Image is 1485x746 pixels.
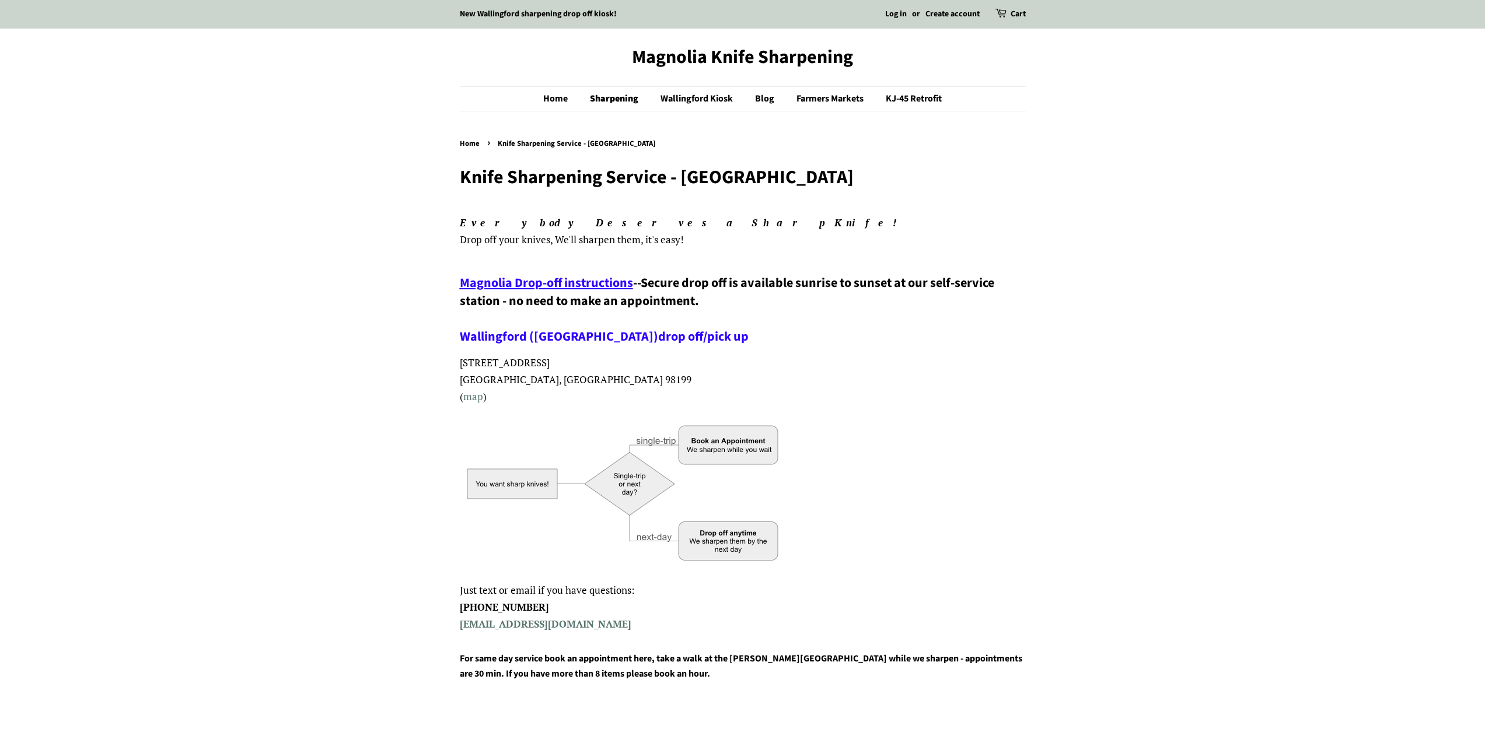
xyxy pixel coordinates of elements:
span: -- [633,274,641,292]
span: Knife Sharpening Service - [GEOGRAPHIC_DATA] [498,138,658,149]
span: › [487,135,493,150]
p: , We'll sharpen them, it's easy! [460,215,1026,248]
a: Home [460,138,483,149]
a: KJ-45 Retrofit [877,87,942,111]
h4: For same day service book an appointment here, take a walk at the [PERSON_NAME][GEOGRAPHIC_DATA] ... [460,652,1026,681]
a: Wallingford ([GEOGRAPHIC_DATA]) [460,327,658,346]
a: Log in [885,8,907,20]
h1: Knife Sharpening Service - [GEOGRAPHIC_DATA] [460,166,1026,188]
a: Create account [925,8,980,20]
span: [STREET_ADDRESS] [GEOGRAPHIC_DATA], [GEOGRAPHIC_DATA] 98199 ( ) [460,356,691,403]
a: Sharpening [581,87,650,111]
a: Blog [746,87,786,111]
span: Drop off your knives [460,233,550,246]
li: or [912,8,920,22]
a: map [463,390,483,403]
strong: [PHONE_NUMBER] [460,600,634,631]
span: Secure drop off is available sunrise to sunset at our self-service station - no need to make an a... [460,274,994,346]
p: Just text or email if you have questions: [460,582,1026,633]
a: Magnolia Knife Sharpening [460,46,1026,68]
a: drop off/pick up [658,327,749,346]
a: Home [543,87,579,111]
a: Cart [1011,8,1026,22]
a: Farmers Markets [788,87,875,111]
a: Wallingford Kiosk [652,87,745,111]
a: [EMAIL_ADDRESS][DOMAIN_NAME] [460,617,631,631]
a: Magnolia Drop-off instructions [460,274,633,292]
em: Everybody Deserves a Sharp Knife! [460,216,907,229]
nav: breadcrumbs [460,138,1026,150]
a: New Wallingford sharpening drop off kiosk! [460,8,617,20]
